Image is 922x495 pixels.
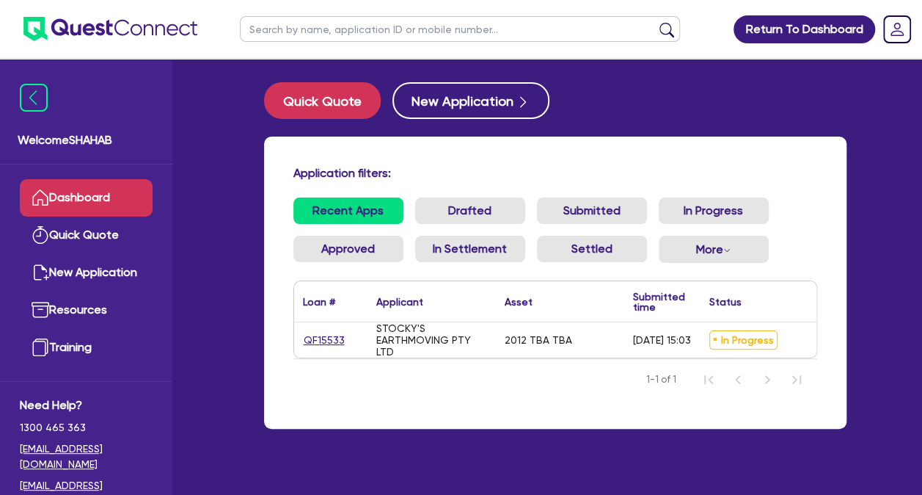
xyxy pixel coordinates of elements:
button: Last Page [782,365,811,394]
button: Next Page [753,365,782,394]
span: Need Help? [20,397,153,414]
button: Previous Page [723,365,753,394]
button: New Application [392,82,549,119]
a: Submitted [537,198,647,224]
a: Resources [20,292,153,329]
a: Dashboard [20,179,153,217]
a: Return To Dashboard [733,15,875,43]
h4: Application filters: [293,166,817,180]
a: Quick Quote [20,217,153,254]
div: Asset [505,297,533,307]
div: [DATE] 15:03 [633,334,691,346]
span: In Progress [709,330,778,350]
a: Dropdown toggle [878,10,916,48]
img: icon-menu-close [20,84,48,112]
input: Search by name, application ID or mobile number... [240,16,680,42]
a: Quick Quote [264,82,392,119]
a: Approved [293,236,403,262]
img: training [32,339,49,356]
div: Loan # [303,297,335,307]
img: new-application [32,264,49,281]
div: Status [709,297,742,307]
img: quest-connect-logo-blue [23,17,197,41]
div: Submitted time [633,292,685,312]
button: Quick Quote [264,82,381,119]
button: First Page [694,365,723,394]
a: New Application [20,254,153,292]
a: Settled [537,236,647,262]
div: STOCKY'S EARTHMOVING PTY LTD [376,322,487,358]
a: In Progress [659,198,769,224]
span: 1300 465 363 [20,420,153,436]
img: resources [32,301,49,319]
button: Dropdown toggle [659,236,769,263]
a: In Settlement [415,236,525,262]
a: Recent Apps [293,198,403,224]
div: Applicant [376,297,423,307]
img: quick-quote [32,226,49,244]
span: Welcome SHAHAB [18,131,155,149]
span: 1-1 of 1 [646,372,676,387]
a: Training [20,329,153,366]
a: QF15533 [303,332,345,349]
a: Drafted [415,198,525,224]
a: [EMAIL_ADDRESS][DOMAIN_NAME] [20,441,153,472]
div: 2012 TBA TBA [505,334,572,346]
